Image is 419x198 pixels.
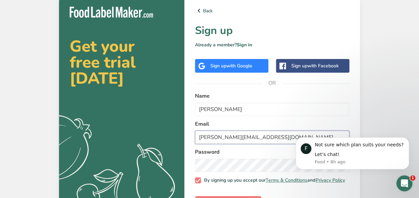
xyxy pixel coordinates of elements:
[195,23,349,39] h1: Sign up
[195,148,349,156] label: Password
[70,7,153,18] img: Food Label Maker
[195,120,349,128] label: Email
[286,127,419,180] iframe: Intercom notifications message
[396,175,412,191] iframe: Intercom live chat
[210,62,252,69] div: Sign up
[195,92,349,100] label: Name
[266,177,307,183] a: Terms & Conditions
[195,131,349,144] input: email@example.com
[195,41,349,48] p: Already a member?
[195,103,349,116] input: John Doe
[410,175,415,181] span: 1
[262,73,282,93] span: OR
[315,177,345,183] a: Privacy Policy
[70,38,174,86] h2: Get your free trial [DATE]
[291,62,339,69] div: Sign up
[307,63,339,69] span: with Facebook
[226,63,252,69] span: with Google
[201,177,345,183] span: By signing up you accept our and
[237,42,252,48] a: Sign in
[195,7,349,15] a: Back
